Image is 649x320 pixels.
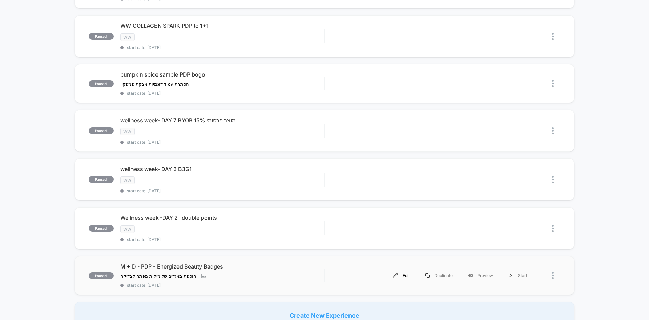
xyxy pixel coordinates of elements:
div: Preview [460,268,501,283]
span: Wellness week -DAY 2- double points [120,214,324,221]
img: close [552,127,554,134]
span: start date: [DATE] [120,91,324,96]
span: start date: [DATE] [120,188,324,193]
img: close [552,176,554,183]
span: paused [89,176,114,183]
img: close [552,272,554,279]
div: Edit [386,268,417,283]
span: pumpkin spice sample PDP bogo [120,71,324,78]
span: start date: [DATE] [120,45,324,50]
span: wellness week- DAY 7 BYOB 15% מוצר פרסומי [120,117,324,124]
span: paused [89,80,114,87]
span: wellness week- DAY 3 B3G1 [120,166,324,172]
span: paused [89,225,114,232]
img: close [552,33,554,40]
div: Duplicate [417,268,460,283]
span: הסתרת עמוד דוגמיות אבקת פמפקין [120,81,189,87]
img: menu [425,273,430,278]
span: start date: [DATE] [120,237,324,242]
span: WW COLLAGEN SPARK PDP to 1+1 [120,22,324,29]
img: menu [393,273,398,278]
span: start date: [DATE] [120,140,324,145]
img: menu [509,273,512,278]
span: WW [120,225,135,233]
div: Start [501,268,535,283]
span: paused [89,33,114,40]
span: paused [89,127,114,134]
span: WW [120,33,135,41]
span: WW [120,176,135,184]
span: WW [120,128,135,135]
span: start date: [DATE] [120,283,324,288]
span: הוספת באגדים של מילות מפתח לבדיקה [120,273,196,279]
img: close [552,225,554,232]
span: M + D - PDP - Energized Beauty Badges [120,263,324,270]
span: paused [89,272,114,279]
img: close [552,80,554,87]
